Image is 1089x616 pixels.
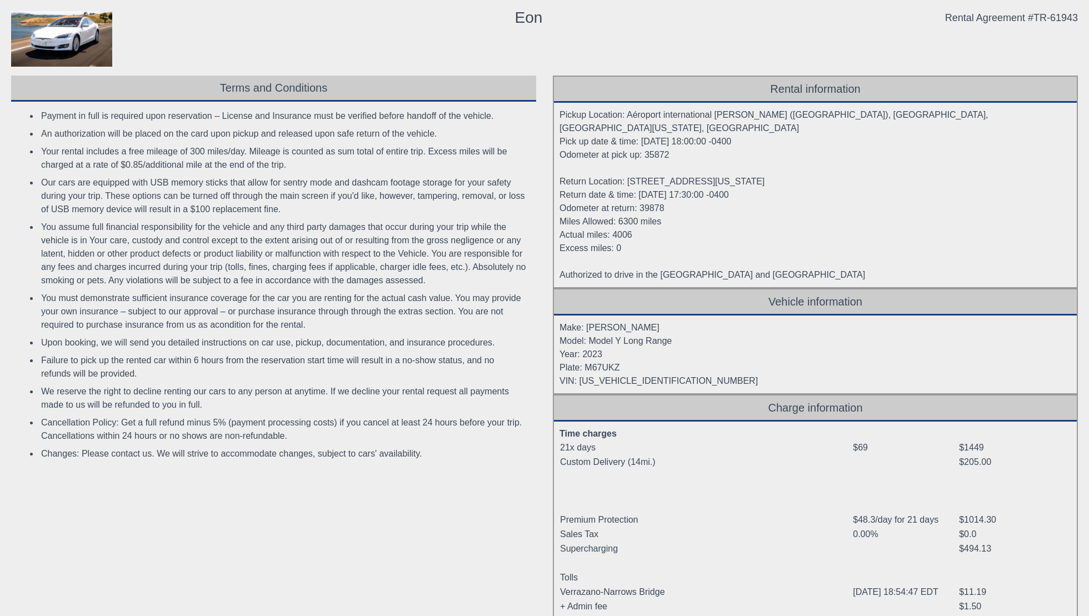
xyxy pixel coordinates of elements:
[560,513,852,527] td: Premium Protection
[39,143,528,174] li: Your rental includes a free mileage of 300 miles/day. Mileage is counted as sum total of entire t...
[39,107,528,125] li: Payment in full is required upon reservation – License and Insurance must be verified before hand...
[560,527,852,542] td: Sales Tax
[554,395,1077,422] div: Charge information
[560,440,852,455] td: 21x days
[560,455,852,469] td: Custom Delivery (14mi.)
[554,103,1077,287] div: Pickup Location: Aéroport international [PERSON_NAME] ([GEOGRAPHIC_DATA]), [GEOGRAPHIC_DATA], [GE...
[560,542,852,556] td: Supercharging
[958,585,1069,599] td: $11.19
[39,445,528,463] li: Changes: Please contact us. We will strive to accommodate changes, subject to cars' availability.
[554,77,1077,103] div: Rental information
[39,125,528,143] li: An authorization will be placed on the card upon pickup and released upon safe return of the vehi...
[958,455,1069,469] td: $205.00
[39,218,528,289] li: You assume full financial responsibility for the vehicle and any third party damages that occur d...
[39,289,528,334] li: You must demonstrate sufficient insurance coverage for the car you are renting for the actual cas...
[958,513,1069,527] td: $1014.30
[958,542,1069,556] td: $494.13
[852,527,958,542] td: 0.00%
[11,76,536,102] div: Terms and Conditions
[11,11,112,67] img: contract_model.jpg
[39,383,528,414] li: We reserve the right to decline renting our cars to any person at anytime. If we decline your ren...
[945,11,1078,24] div: Rental Agreement #TR-61943
[852,440,958,455] td: $69
[560,427,1069,440] div: Time charges
[515,11,543,24] div: Eon
[852,513,958,527] td: $48.3/day for 21 days
[560,585,852,599] td: Verrazano-Narrows Bridge
[958,527,1069,542] td: $0.0
[39,414,528,445] li: Cancellation Policy: Get a full refund minus 5% (payment processing costs) if you cancel at least...
[39,174,528,218] li: Our cars are equipped with USB memory sticks that allow for sentry mode and dashcam footage stora...
[560,570,852,585] td: Tolls
[852,585,958,599] td: [DATE] 18:54:47 EDT
[958,440,1069,455] td: $1449
[554,289,1077,315] div: Vehicle information
[39,334,528,352] li: Upon booking, we will send you detailed instructions on car use, pickup, documentation, and insur...
[39,352,528,383] li: Failure to pick up the rented car within 6 hours from the reservation start time will result in a...
[958,599,1069,614] td: $1.50
[554,315,1077,393] div: Make: [PERSON_NAME] Model: Model Y Long Range Year: 2023 Plate: M67UKZ VIN: [US_VEHICLE_IDENTIFIC...
[560,599,852,614] td: + Admin fee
